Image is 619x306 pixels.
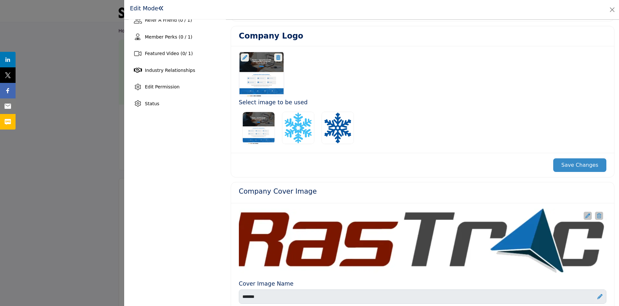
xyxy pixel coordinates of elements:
span: Edit Permission [145,84,180,89]
span: Featured Video ( / 1) [145,51,193,56]
label: Select Image Logo Options_1 [320,110,356,146]
h5: Cover Image Name [239,280,606,287]
input: Enter Company name [239,289,606,304]
h3: Select image to be used [239,99,606,106]
label: Select Options [240,110,277,146]
span: Industry Relationships [145,68,195,73]
img: Rastrac Logo [282,112,314,144]
button: Save Changes [553,158,606,172]
span: Status [145,101,159,106]
img: Rastrac Logo [321,112,354,144]
h3: Company Logo [239,31,303,41]
img: Rastrac Logo [242,112,275,144]
button: Close [608,5,617,14]
h1: Edit Mode [130,5,164,12]
span: 0 [182,51,185,56]
span: Member Perks (0 / 1) [145,34,193,40]
label: Select Image Logo Options_0 [280,110,316,146]
span: Refer A Friend (0 / 1) [145,17,192,23]
h4: Company Cover Image [239,187,317,196]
